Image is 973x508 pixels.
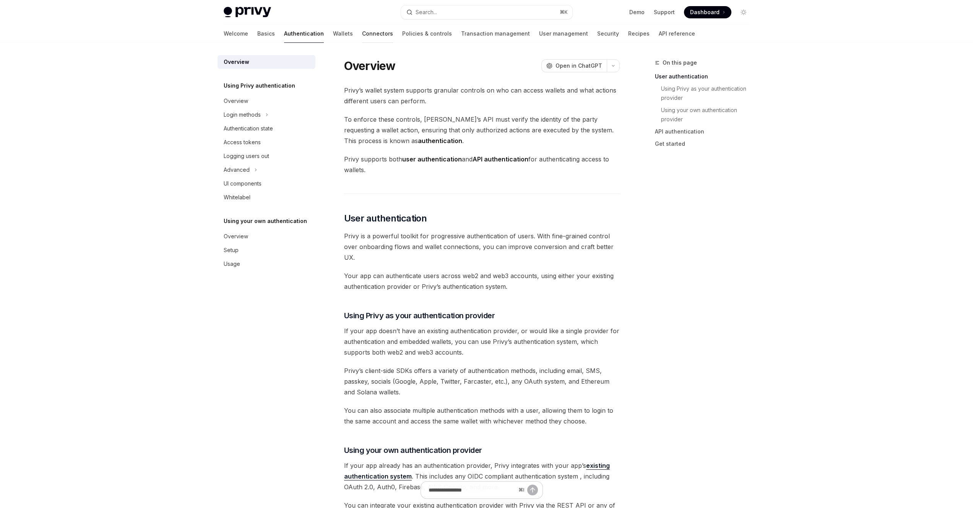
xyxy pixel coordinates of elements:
a: Using Privy as your authentication provider [655,83,756,104]
a: Whitelabel [218,190,315,204]
span: Privy’s wallet system supports granular controls on who can access wallets and what actions diffe... [344,85,620,106]
a: Recipes [628,24,650,43]
strong: API authentication [473,155,528,163]
input: Ask a question... [429,482,515,498]
div: Overview [224,57,249,67]
a: Logging users out [218,149,315,163]
a: Dashboard [684,6,731,18]
div: Search... [416,8,437,17]
strong: user authentication [402,155,462,163]
a: Using your own authentication provider [655,104,756,125]
div: Authentication state [224,124,273,133]
span: To enforce these controls, [PERSON_NAME]’s API must verify the identity of the party requesting a... [344,114,620,146]
button: Send message [527,485,538,495]
div: Logging users out [224,151,269,161]
h1: Overview [344,59,396,73]
span: Your app can authenticate users across web2 and web3 accounts, using either your existing authent... [344,270,620,292]
span: User authentication [344,212,427,225]
a: Authentication [284,24,324,43]
a: Get started [655,138,756,150]
a: Access tokens [218,135,315,149]
div: Login methods [224,110,261,119]
span: ⌘ K [560,9,568,15]
a: Setup [218,243,315,257]
a: Wallets [333,24,353,43]
div: Setup [224,246,239,255]
span: If your app already has an authentication provider, Privy integrates with your app’s . This inclu... [344,460,620,492]
a: User management [539,24,588,43]
span: On this page [663,58,697,67]
strong: authentication [418,137,462,145]
a: UI components [218,177,315,190]
span: Privy’s client-side SDKs offers a variety of authentication methods, including email, SMS, passke... [344,365,620,397]
a: Connectors [362,24,393,43]
button: Toggle Login methods section [218,108,315,122]
a: Policies & controls [402,24,452,43]
a: Welcome [224,24,248,43]
a: User authentication [655,70,756,83]
button: Toggle Advanced section [218,163,315,177]
span: Using your own authentication provider [344,445,482,456]
span: You can also associate multiple authentication methods with a user, allowing them to login to the... [344,405,620,427]
div: Advanced [224,165,250,174]
div: UI components [224,179,262,188]
div: Overview [224,232,248,241]
button: Toggle dark mode [737,6,750,18]
a: Demo [629,8,645,16]
div: Whitelabel [224,193,250,202]
img: light logo [224,7,271,18]
span: If your app doesn’t have an existing authentication provider, or would like a single provider for... [344,326,620,358]
span: Using Privy as your authentication provider [344,310,495,321]
span: Dashboard [690,8,720,16]
a: Support [654,8,675,16]
a: Basics [257,24,275,43]
button: Open in ChatGPT [541,59,607,72]
a: Overview [218,230,315,243]
span: Privy supports both and for authenticating access to wallets. [344,154,620,175]
span: Open in ChatGPT [556,62,602,70]
div: Usage [224,259,240,269]
a: Transaction management [461,24,530,43]
span: Privy is a powerful toolkit for progressive authentication of users. With fine-grained control ov... [344,231,620,263]
div: Access tokens [224,138,261,147]
button: Open search [401,5,572,19]
a: Overview [218,55,315,69]
a: Overview [218,94,315,108]
h5: Using your own authentication [224,217,307,226]
div: Overview [224,96,248,106]
a: Authentication state [218,122,315,135]
a: Usage [218,257,315,271]
a: API reference [659,24,695,43]
h5: Using Privy authentication [224,81,295,90]
a: Security [597,24,619,43]
a: API authentication [655,125,756,138]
